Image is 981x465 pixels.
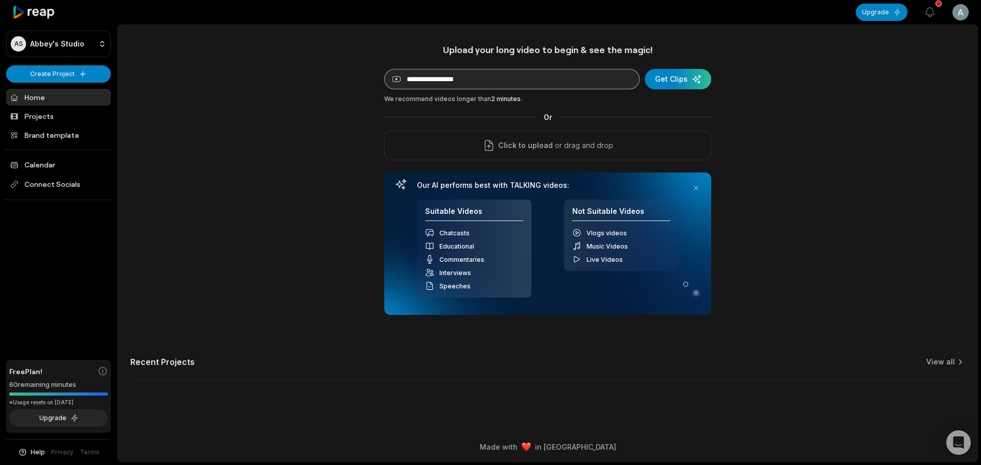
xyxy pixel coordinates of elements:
div: *Usage resets on [DATE] [9,399,108,406]
button: Get Clips [645,69,711,89]
span: Interviews [439,269,471,277]
span: Commentaries [439,256,484,263]
a: Projects [6,108,111,125]
a: View all [926,357,955,367]
a: Privacy [51,448,74,457]
button: Upgrade [9,409,108,427]
button: Create Project [6,65,111,83]
h4: Suitable Videos [425,207,523,222]
span: Speeches [439,282,471,290]
span: Vlogs videos [587,229,627,237]
span: 2 minutes [491,95,521,103]
span: Music Videos [587,242,628,250]
p: Abbey's Studio [30,39,84,48]
span: Live Videos [587,256,623,263]
span: Click to upload [498,139,553,152]
img: heart emoji [522,443,531,452]
span: Free Plan! [9,366,42,377]
div: Open Intercom Messenger [946,430,971,455]
span: Chatcasts [439,229,470,237]
a: Brand template [6,127,111,143]
button: Help [18,448,45,457]
h2: Recent Projects [130,357,195,367]
p: or drag and drop [553,139,613,152]
span: Connect Socials [6,175,111,193]
h1: Upload your long video to begin & see the magic! [384,44,711,56]
div: We recommend videos longer than . [384,94,711,104]
span: Or [535,112,560,123]
h4: Not Suitable Videos [572,207,670,222]
a: Calendar [6,156,111,173]
a: Home [6,89,111,106]
div: AS [11,36,26,52]
div: 60 remaining minutes [9,380,108,390]
a: Terms [80,448,100,457]
div: Made with in [GEOGRAPHIC_DATA] [127,442,968,452]
button: Upgrade [856,4,907,21]
h3: Our AI performs best with TALKING videos: [417,181,679,190]
span: Educational [439,242,474,250]
span: Help [31,448,45,457]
